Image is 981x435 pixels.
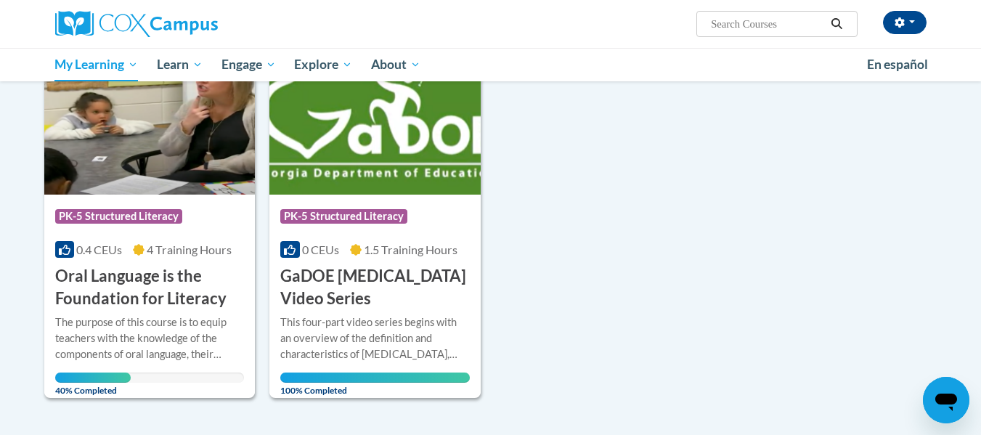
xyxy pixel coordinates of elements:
a: Engage [212,48,285,81]
a: My Learning [46,48,148,81]
div: Your progress [55,373,131,383]
span: Learn [157,56,203,73]
iframe: Button to launch messaging window [923,377,969,423]
span: 4 Training Hours [147,243,232,256]
h3: GaDOE [MEDICAL_DATA] Video Series [280,265,470,310]
a: About [362,48,430,81]
img: Course Logo [269,46,481,195]
span: Engage [221,56,276,73]
a: Course LogoPK-5 Structured Literacy0 CEUs1.5 Training Hours GaDOE [MEDICAL_DATA] Video SeriesThis... [269,46,481,398]
span: 100% Completed [280,373,470,396]
h3: Oral Language is the Foundation for Literacy [55,265,245,310]
span: En español [867,57,928,72]
span: 40% Completed [55,373,131,396]
span: 0 CEUs [302,243,339,256]
a: Cox Campus [55,11,331,37]
div: The purpose of this course is to equip teachers with the knowledge of the components of oral lang... [55,314,245,362]
span: 1.5 Training Hours [364,243,457,256]
button: Search [826,15,847,33]
a: Explore [285,48,362,81]
a: Course LogoPK-5 Structured Literacy0.4 CEUs4 Training Hours Oral Language is the Foundation for L... [44,46,256,398]
span: 0.4 CEUs [76,243,122,256]
a: En español [858,49,937,80]
span: PK-5 Structured Literacy [280,209,407,224]
input: Search Courses [709,15,826,33]
div: Main menu [33,48,948,81]
div: This four-part video series begins with an overview of the definition and characteristics of [MED... [280,314,470,362]
span: Explore [294,56,352,73]
button: Account Settings [883,11,927,34]
span: PK-5 Structured Literacy [55,209,182,224]
img: Cox Campus [55,11,218,37]
span: My Learning [54,56,138,73]
a: Learn [147,48,212,81]
span: About [371,56,420,73]
img: Course Logo [44,46,256,195]
div: Your progress [280,373,470,383]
